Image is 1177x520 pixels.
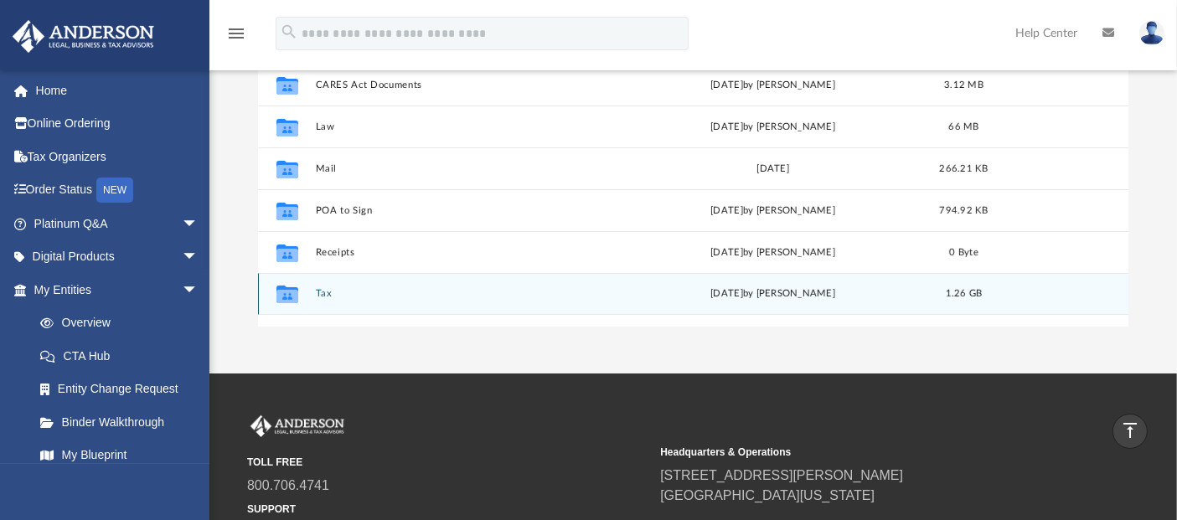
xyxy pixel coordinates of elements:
span: arrow_drop_down [182,273,215,307]
a: Overview [23,306,224,340]
div: [DATE] by [PERSON_NAME] [622,286,922,301]
a: Entity Change Request [23,373,224,406]
small: SUPPORT [247,502,648,517]
a: Digital Productsarrow_drop_down [12,240,224,274]
a: Order StatusNEW [12,173,224,208]
a: [STREET_ADDRESS][PERSON_NAME] [660,468,903,482]
a: Online Ordering [12,107,224,141]
a: CTA Hub [23,339,224,373]
button: Law [315,121,615,132]
button: Receipts [315,247,615,258]
button: Mail [315,163,615,174]
a: My Blueprint [23,439,215,472]
span: 66 MB [948,121,978,131]
img: Anderson Advisors Platinum Portal [247,415,348,437]
div: [DATE] by [PERSON_NAME] [622,77,922,92]
a: menu [226,32,246,44]
a: vertical_align_top [1112,414,1148,449]
button: POA to Sign [315,205,615,216]
div: [DATE] by [PERSON_NAME] [622,245,922,260]
img: Anderson Advisors Platinum Portal [8,20,159,53]
a: 800.706.4741 [247,478,329,492]
div: [DATE] by [PERSON_NAME] [622,119,922,134]
button: Tax [315,288,615,299]
img: User Pic [1139,21,1164,45]
a: [GEOGRAPHIC_DATA][US_STATE] [660,488,875,502]
div: NEW [96,178,133,203]
span: arrow_drop_down [182,240,215,275]
small: TOLL FREE [247,455,648,470]
span: 3.12 MB [944,80,983,89]
span: 266.21 KB [939,163,988,172]
a: Home [12,74,224,107]
div: [DATE] [622,161,922,176]
i: menu [226,23,246,44]
a: Binder Walkthrough [23,405,224,439]
span: 1.26 GB [945,289,982,298]
span: 0 Byte [949,247,978,256]
a: My Entitiesarrow_drop_down [12,273,224,306]
span: 794.92 KB [939,205,988,214]
span: arrow_drop_down [182,207,215,241]
i: vertical_align_top [1120,420,1140,440]
a: Tax Organizers [12,140,224,173]
i: search [280,23,298,41]
a: Platinum Q&Aarrow_drop_down [12,207,224,240]
div: [DATE] by [PERSON_NAME] [622,203,922,218]
button: CARES Act Documents [315,80,615,90]
small: Headquarters & Operations [660,445,1061,460]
